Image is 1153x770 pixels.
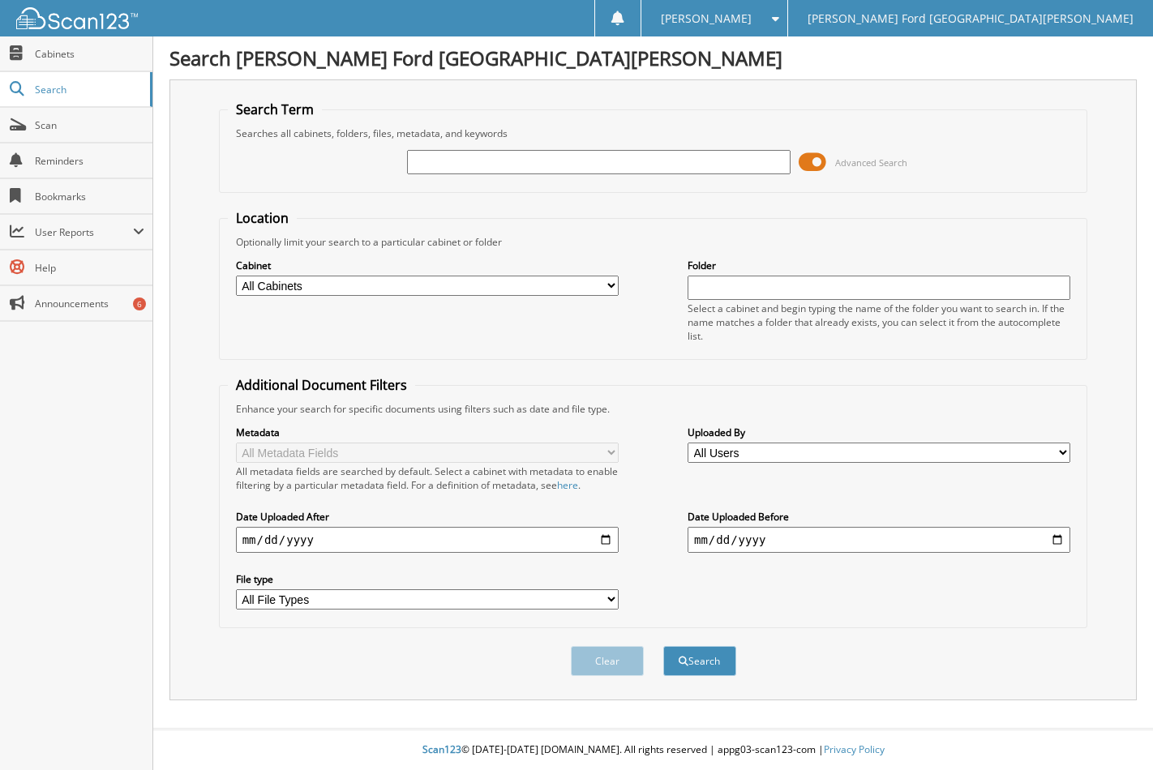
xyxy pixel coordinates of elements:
[422,742,461,756] span: Scan123
[661,14,752,24] span: [PERSON_NAME]
[35,118,144,132] span: Scan
[688,426,1070,439] label: Uploaded By
[35,83,142,96] span: Search
[228,126,1079,140] div: Searches all cabinets, folders, files, metadata, and keywords
[236,259,619,272] label: Cabinet
[153,730,1153,770] div: © [DATE]-[DATE] [DOMAIN_NAME]. All rights reserved | appg03-scan123-com |
[236,510,619,524] label: Date Uploaded After
[557,478,578,492] a: here
[35,297,144,310] span: Announcements
[824,742,885,756] a: Privacy Policy
[808,14,1134,24] span: [PERSON_NAME] Ford [GEOGRAPHIC_DATA][PERSON_NAME]
[35,261,144,275] span: Help
[663,646,736,676] button: Search
[688,527,1070,553] input: end
[35,225,133,239] span: User Reports
[169,45,1137,71] h1: Search [PERSON_NAME] Ford [GEOGRAPHIC_DATA][PERSON_NAME]
[228,209,297,227] legend: Location
[16,7,138,29] img: scan123-logo-white.svg
[688,259,1070,272] label: Folder
[688,302,1070,343] div: Select a cabinet and begin typing the name of the folder you want to search in. If the name match...
[236,527,619,553] input: start
[35,190,144,203] span: Bookmarks
[236,426,619,439] label: Metadata
[228,402,1079,416] div: Enhance your search for specific documents using filters such as date and file type.
[236,464,619,492] div: All metadata fields are searched by default. Select a cabinet with metadata to enable filtering b...
[35,154,144,168] span: Reminders
[228,376,415,394] legend: Additional Document Filters
[228,101,322,118] legend: Search Term
[236,572,619,586] label: File type
[35,47,144,61] span: Cabinets
[835,156,907,169] span: Advanced Search
[571,646,644,676] button: Clear
[133,297,146,310] div: 6
[228,235,1079,249] div: Optionally limit your search to a particular cabinet or folder
[688,510,1070,524] label: Date Uploaded Before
